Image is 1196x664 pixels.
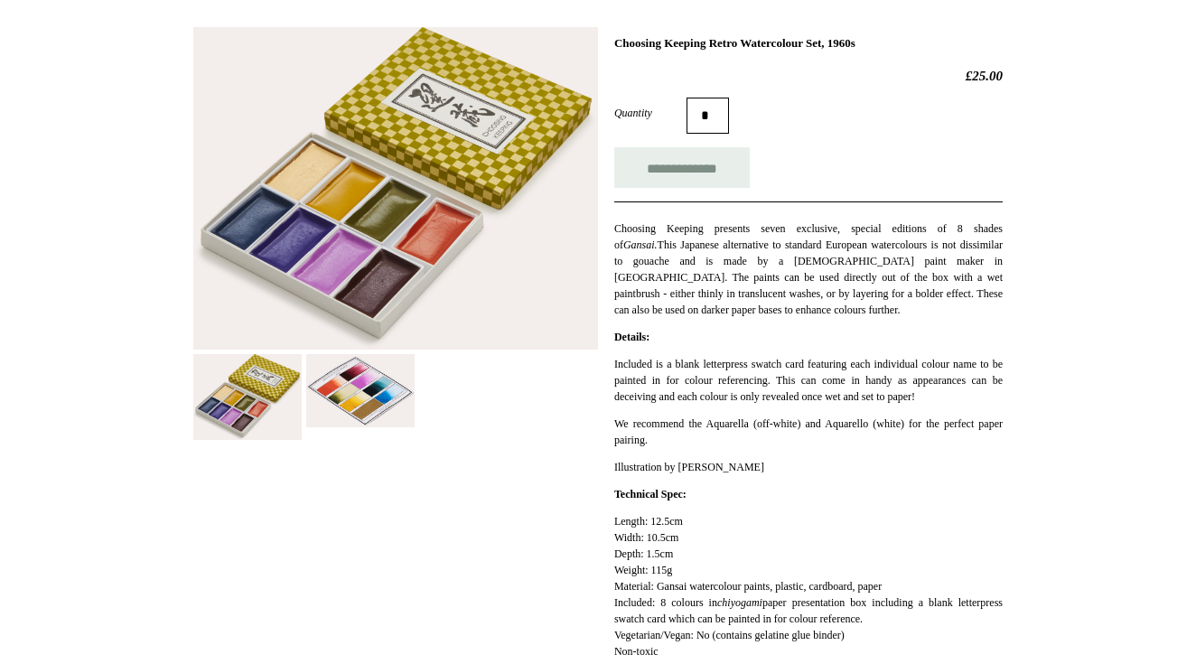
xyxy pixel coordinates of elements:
[614,356,1003,405] p: Included is a blank letterpress swatch card featuring each individual colour name to be painted i...
[193,354,302,441] img: Choosing Keeping Retro Watercolour Set, 1960s
[614,36,1003,51] h1: Choosing Keeping Retro Watercolour Set, 1960s
[614,105,687,121] label: Quantity
[614,68,1003,84] h2: £25.00
[614,513,1003,659] p: Length: 12.5cm Width: 10.5cm Depth: 1.5cm Weight: 115g Material: Gansai watercolour paints, plast...
[614,220,1003,318] p: Choosing Keeping presents seven exclusive, special editions of 8 shades of This Japanese alternat...
[614,488,687,500] strong: Technical Spec:
[623,238,658,251] em: Gansai.
[717,596,762,609] em: chiyogami
[614,416,1003,448] p: We recommend the Aquarella (off-white) and Aquarello (white) for the perfect paper pairing.
[614,459,1003,475] p: Illustration by [PERSON_NAME]
[306,354,415,427] img: Choosing Keeping Retro Watercolour Set, 1960s
[614,331,649,343] strong: Details:
[193,27,598,350] img: Choosing Keeping Retro Watercolour Set, 1960s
